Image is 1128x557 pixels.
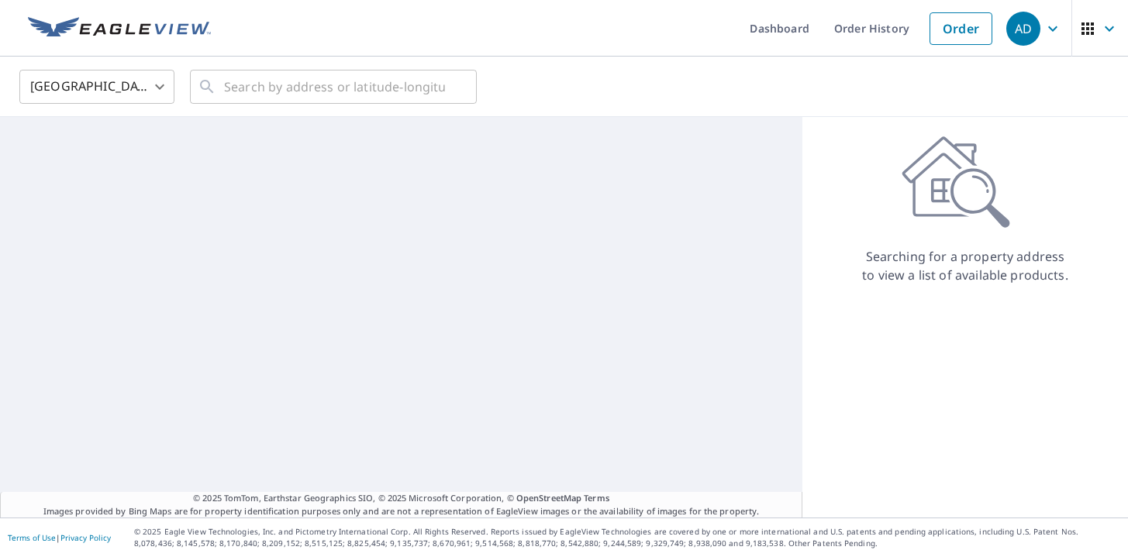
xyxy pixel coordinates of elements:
[584,492,609,504] a: Terms
[134,526,1120,549] p: © 2025 Eagle View Technologies, Inc. and Pictometry International Corp. All Rights Reserved. Repo...
[1006,12,1040,46] div: AD
[60,532,111,543] a: Privacy Policy
[861,247,1069,284] p: Searching for a property address to view a list of available products.
[224,65,445,108] input: Search by address or latitude-longitude
[19,65,174,108] div: [GEOGRAPHIC_DATA]
[8,533,111,542] p: |
[516,492,581,504] a: OpenStreetMap
[193,492,609,505] span: © 2025 TomTom, Earthstar Geographics SIO, © 2025 Microsoft Corporation, ©
[28,17,211,40] img: EV Logo
[8,532,56,543] a: Terms of Use
[930,12,992,45] a: Order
